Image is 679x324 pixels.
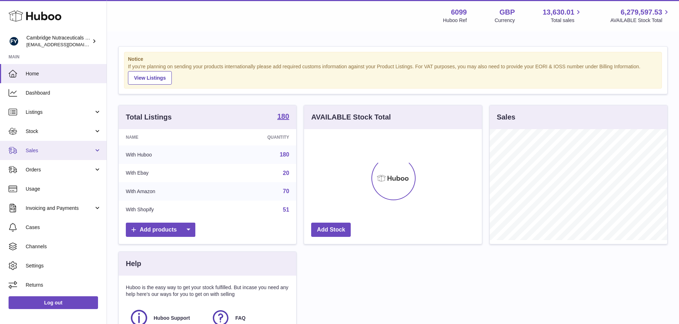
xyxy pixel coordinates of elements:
[128,71,172,85] a: View Listings
[9,36,19,47] img: internalAdmin-6099@internal.huboo.com
[119,129,216,145] th: Name
[26,147,94,154] span: Sales
[126,112,172,122] h3: Total Listings
[9,296,98,309] a: Log out
[443,17,467,24] div: Huboo Ref
[495,17,515,24] div: Currency
[26,166,94,173] span: Orders
[451,7,467,17] strong: 6099
[119,145,216,164] td: With Huboo
[551,17,582,24] span: Total sales
[497,112,515,122] h3: Sales
[26,224,101,231] span: Cases
[277,113,289,121] a: 180
[26,42,105,47] span: [EMAIL_ADDRESS][DOMAIN_NAME]
[126,259,141,269] h3: Help
[610,7,670,24] a: 6,279,597.53 AVAILABLE Stock Total
[154,315,190,322] span: Huboo Support
[542,7,574,17] span: 13,630.01
[235,315,246,322] span: FAQ
[542,7,582,24] a: 13,630.01 Total sales
[119,201,216,219] td: With Shopify
[283,188,289,194] a: 70
[128,56,658,63] strong: Notice
[26,109,94,116] span: Listings
[26,34,91,48] div: Cambridge Nutraceuticals Ltd
[126,223,195,237] a: Add products
[26,186,101,192] span: Usage
[216,129,297,145] th: Quantity
[621,7,662,17] span: 6,279,597.53
[119,164,216,182] td: With Ebay
[26,282,101,288] span: Returns
[26,262,101,269] span: Settings
[26,128,94,135] span: Stock
[499,7,515,17] strong: GBP
[311,112,391,122] h3: AVAILABLE Stock Total
[26,243,101,250] span: Channels
[311,223,351,237] a: Add Stock
[26,205,94,212] span: Invoicing and Payments
[283,170,289,176] a: 20
[283,207,289,213] a: 51
[26,90,101,96] span: Dashboard
[128,63,658,85] div: If you're planning on sending your products internationally please add required customs informati...
[610,17,670,24] span: AVAILABLE Stock Total
[126,284,289,298] p: Huboo is the easy way to get your stock fulfilled. But incase you need any help here's our ways f...
[277,113,289,120] strong: 180
[26,70,101,77] span: Home
[119,182,216,201] td: With Amazon
[280,152,289,158] a: 180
